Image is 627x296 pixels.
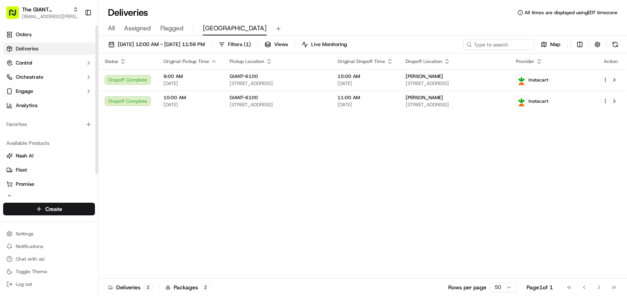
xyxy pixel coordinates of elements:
[550,41,560,48] span: Map
[16,231,33,237] span: Settings
[118,41,205,48] span: [DATE] 12:00 AM - [DATE] 11:59 PM
[124,24,151,33] span: Assigned
[298,39,351,50] button: Live Monitoring
[160,24,184,33] span: Flagged
[463,39,534,50] input: Type to search
[516,96,527,106] img: profile_instacart_ahold_partner.png
[16,102,37,109] span: Analytics
[603,58,619,65] div: Action
[529,98,548,104] span: Instacart
[163,58,209,65] span: Original Pickup Time
[406,102,503,108] span: [STREET_ADDRESS]
[406,80,503,87] span: [STREET_ADDRESS]
[3,43,95,55] a: Deliveries
[16,152,33,159] span: Nash AI
[406,73,443,80] span: [PERSON_NAME]
[230,58,264,65] span: Pickup Location
[244,41,251,48] span: ( 1 )
[6,195,92,202] a: Product Catalog
[6,166,92,174] a: Fleet
[16,74,43,81] span: Orchestrate
[274,41,288,48] span: Views
[3,203,95,215] button: Create
[448,283,486,291] p: Rows per page
[230,102,325,108] span: [STREET_ADDRESS]
[3,279,95,290] button: Log out
[525,9,618,16] span: All times are displayed using EDT timezone
[165,283,210,291] div: Packages
[3,57,95,69] button: Control
[230,80,325,87] span: [STREET_ADDRESS]
[3,266,95,277] button: Toggle Theme
[3,192,95,205] button: Product Catalog
[3,118,95,131] div: Favorites
[230,94,258,101] span: GIANT-6100
[163,80,217,87] span: [DATE]
[108,6,148,19] h1: Deliveries
[338,94,393,101] span: 11:00 AM
[516,75,527,85] img: profile_instacart_ahold_partner.png
[537,39,564,50] button: Map
[338,80,393,87] span: [DATE]
[338,58,385,65] span: Original Dropoff Time
[16,181,34,188] span: Promise
[516,58,534,65] span: Provider
[3,178,95,191] button: Promise
[16,166,27,174] span: Fleet
[261,39,291,50] button: Views
[203,24,267,33] span: [GEOGRAPHIC_DATA]
[16,59,32,67] span: Control
[311,41,347,48] span: Live Monitoring
[3,99,95,112] a: Analytics
[230,73,258,80] span: GIANT-6100
[16,256,45,262] span: Chat with us!
[215,39,254,50] button: Filters(1)
[144,284,152,291] div: 2
[3,228,95,239] button: Settings
[163,94,217,101] span: 10:00 AM
[338,102,393,108] span: [DATE]
[228,41,251,48] span: Filters
[163,73,217,80] span: 9:00 AM
[22,6,70,13] button: The GIANT Company
[163,102,217,108] span: [DATE]
[529,77,548,83] span: Instacart
[406,58,442,65] span: Dropoff Location
[3,164,95,176] button: Fleet
[45,205,62,213] span: Create
[3,241,95,252] button: Notifications
[527,283,553,291] div: Page 1 of 1
[16,195,54,202] span: Product Catalog
[6,152,92,159] a: Nash AI
[3,253,95,265] button: Chat with us!
[201,284,210,291] div: 2
[338,73,393,80] span: 10:00 AM
[3,3,82,22] button: The GIANT Company[EMAIL_ADDRESS][PERSON_NAME][DOMAIN_NAME]
[16,45,38,52] span: Deliveries
[3,85,95,98] button: Engage
[406,94,443,101] span: [PERSON_NAME]
[16,243,43,250] span: Notifications
[16,31,32,38] span: Orders
[108,283,152,291] div: Deliveries
[22,13,78,20] button: [EMAIL_ADDRESS][PERSON_NAME][DOMAIN_NAME]
[3,150,95,162] button: Nash AI
[3,28,95,41] a: Orders
[6,181,92,188] a: Promise
[105,58,118,65] span: Status
[3,71,95,83] button: Orchestrate
[16,268,47,275] span: Toggle Theme
[108,24,115,33] span: All
[105,39,208,50] button: [DATE] 12:00 AM - [DATE] 11:59 PM
[16,281,32,287] span: Log out
[610,39,621,50] button: Refresh
[16,88,33,95] span: Engage
[3,137,95,150] div: Available Products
